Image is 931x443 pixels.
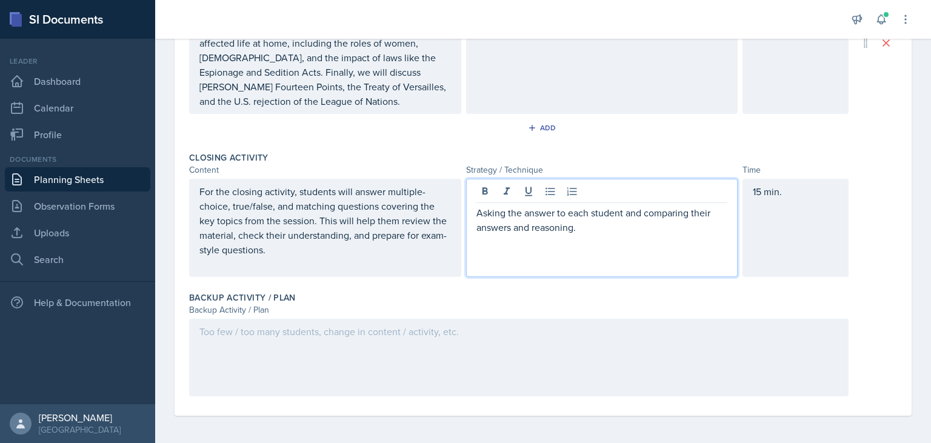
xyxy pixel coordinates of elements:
label: Backup Activity / Plan [189,291,296,304]
button: Add [524,119,563,137]
div: Documents [5,154,150,165]
div: Add [530,123,556,133]
a: Profile [5,122,150,147]
p: 15 min. [753,184,838,199]
a: Dashboard [5,69,150,93]
p: For the closing activity, students will answer multiple-choice, true/false, and matching question... [199,184,451,257]
div: Leader [5,56,150,67]
div: [PERSON_NAME] [39,411,121,424]
div: Backup Activity / Plan [189,304,849,316]
div: Content [189,164,461,176]
label: Closing Activity [189,152,269,164]
a: Observation Forms [5,194,150,218]
a: Planning Sheets [5,167,150,192]
p: Asking the answer to each student and comparing their answers and reasoning. [476,205,728,235]
div: Help & Documentation [5,290,150,315]
a: Calendar [5,96,150,120]
div: [GEOGRAPHIC_DATA] [39,424,121,436]
a: Search [5,247,150,271]
div: Time [742,164,849,176]
a: Uploads [5,221,150,245]
div: Strategy / Technique [466,164,738,176]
